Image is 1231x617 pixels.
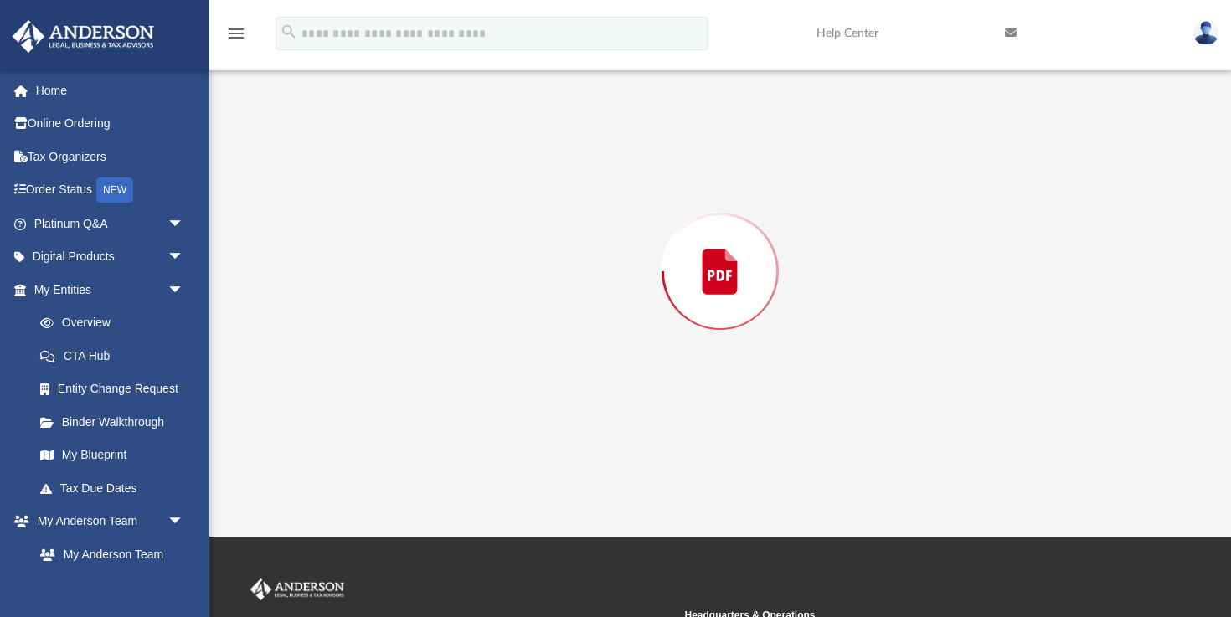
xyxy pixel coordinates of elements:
a: Home [12,74,209,107]
span: arrow_drop_down [167,240,201,275]
div: Preview [260,12,1180,488]
a: Platinum Q&Aarrow_drop_down [12,207,209,240]
a: My Blueprint [23,439,201,472]
a: Tax Due Dates [23,471,209,505]
img: User Pic [1193,21,1218,45]
a: Order StatusNEW [12,173,209,208]
span: arrow_drop_down [167,207,201,241]
a: Digital Productsarrow_drop_down [12,240,209,274]
a: My Entitiesarrow_drop_down [12,273,209,306]
a: Online Ordering [12,107,209,141]
a: CTA Hub [23,339,209,373]
a: Tax Organizers [12,140,209,173]
img: Anderson Advisors Platinum Portal [247,578,348,600]
div: NEW [96,177,133,203]
a: Binder Walkthrough [23,405,209,439]
span: arrow_drop_down [167,505,201,539]
span: arrow_drop_down [167,273,201,307]
a: My Anderson Team [23,537,193,571]
i: menu [226,23,246,44]
img: Anderson Advisors Platinum Portal [8,20,159,53]
i: search [280,23,298,41]
a: My Anderson Teamarrow_drop_down [12,505,201,538]
a: Entity Change Request [23,373,209,406]
a: Overview [23,306,209,340]
a: menu [226,32,246,44]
